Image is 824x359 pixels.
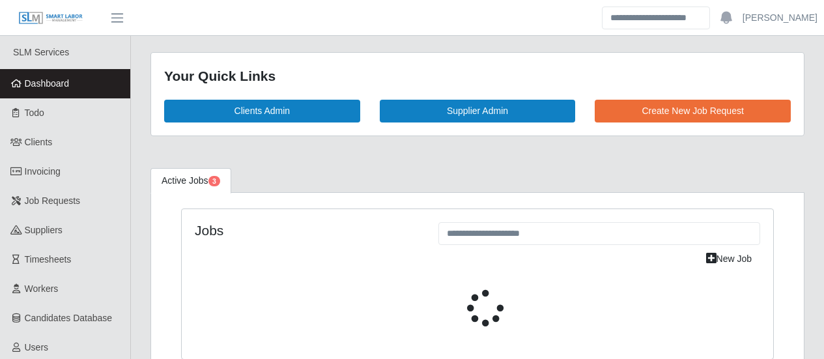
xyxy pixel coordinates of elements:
[195,222,419,238] h4: Jobs
[595,100,791,122] a: Create New Job Request
[25,342,49,352] span: Users
[698,248,760,270] a: New Job
[602,7,710,29] input: Search
[380,100,576,122] a: Supplier Admin
[25,313,113,323] span: Candidates Database
[25,166,61,177] span: Invoicing
[25,137,53,147] span: Clients
[25,254,72,265] span: Timesheets
[208,176,220,186] span: Pending Jobs
[25,78,70,89] span: Dashboard
[25,283,59,294] span: Workers
[150,168,231,194] a: Active Jobs
[743,11,817,25] a: [PERSON_NAME]
[13,47,69,57] span: SLM Services
[25,108,44,118] span: Todo
[164,66,791,87] div: Your Quick Links
[164,100,360,122] a: Clients Admin
[25,195,81,206] span: Job Requests
[18,11,83,25] img: SLM Logo
[25,225,63,235] span: Suppliers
